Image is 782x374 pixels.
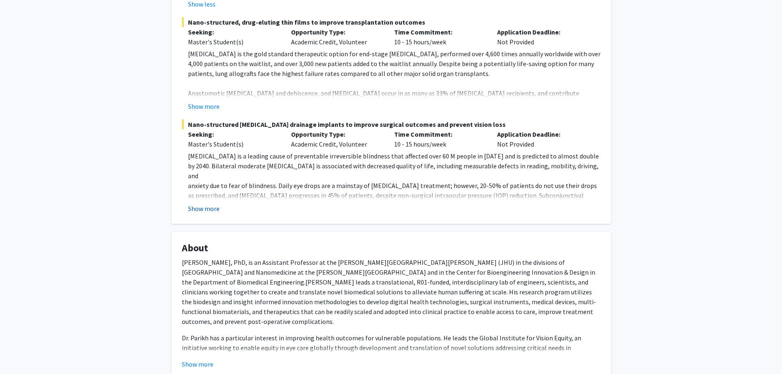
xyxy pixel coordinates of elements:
div: Master's Student(s) [188,139,279,149]
div: Not Provided [491,27,594,47]
p: [MEDICAL_DATA] is the gold standard therapeutic option for end-stage [MEDICAL_DATA], performed ov... [188,49,601,78]
h4: About [182,242,601,254]
p: Application Deadline: [497,27,588,37]
p: Time Commitment: [394,129,485,139]
span: Nano-structured, drug-eluting thin films to improve transplantation outcomes [182,17,601,27]
p: Seeking: [188,27,279,37]
span: [PERSON_NAME] leads a translational, R01-funded, interdisciplinary lab of engineers, scientists, ... [182,278,596,326]
div: 10 - 15 hours/week [388,129,491,149]
iframe: Chat [6,337,35,368]
p: [PERSON_NAME], PhD, is an Assistant Professor at the [PERSON_NAME][GEOGRAPHIC_DATA][PERSON_NAME] ... [182,257,601,326]
p: Application Deadline: [497,129,588,139]
button: Show more [188,101,220,111]
span: Nano-structured [MEDICAL_DATA] drainage implants to improve surgical outcomes and prevent vision ... [182,119,601,129]
button: Show more [182,359,213,369]
p: Opportunity Type: [291,27,382,37]
div: Academic Credit, Volunteer [285,27,388,47]
p: [MEDICAL_DATA] is a leading cause of preventable irreversible blindness that affected over 60 M p... [188,151,601,181]
p: Opportunity Type: [291,129,382,139]
p: Time Commitment: [394,27,485,37]
button: Show more [188,204,220,213]
div: Master's Student(s) [188,37,279,47]
div: 10 - 15 hours/week [388,27,491,47]
div: Academic Credit, Volunteer [285,129,388,149]
div: Not Provided [491,129,594,149]
p: anxiety due to fear of blindness. Daily eye drops are a mainstay of [MEDICAL_DATA] treatment; how... [188,181,601,220]
p: Anastomotic [MEDICAL_DATA] and dehiscence, and [MEDICAL_DATA] occur in as many as 33% of [MEDICAL... [188,88,601,138]
p: Seeking: [188,129,279,139]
